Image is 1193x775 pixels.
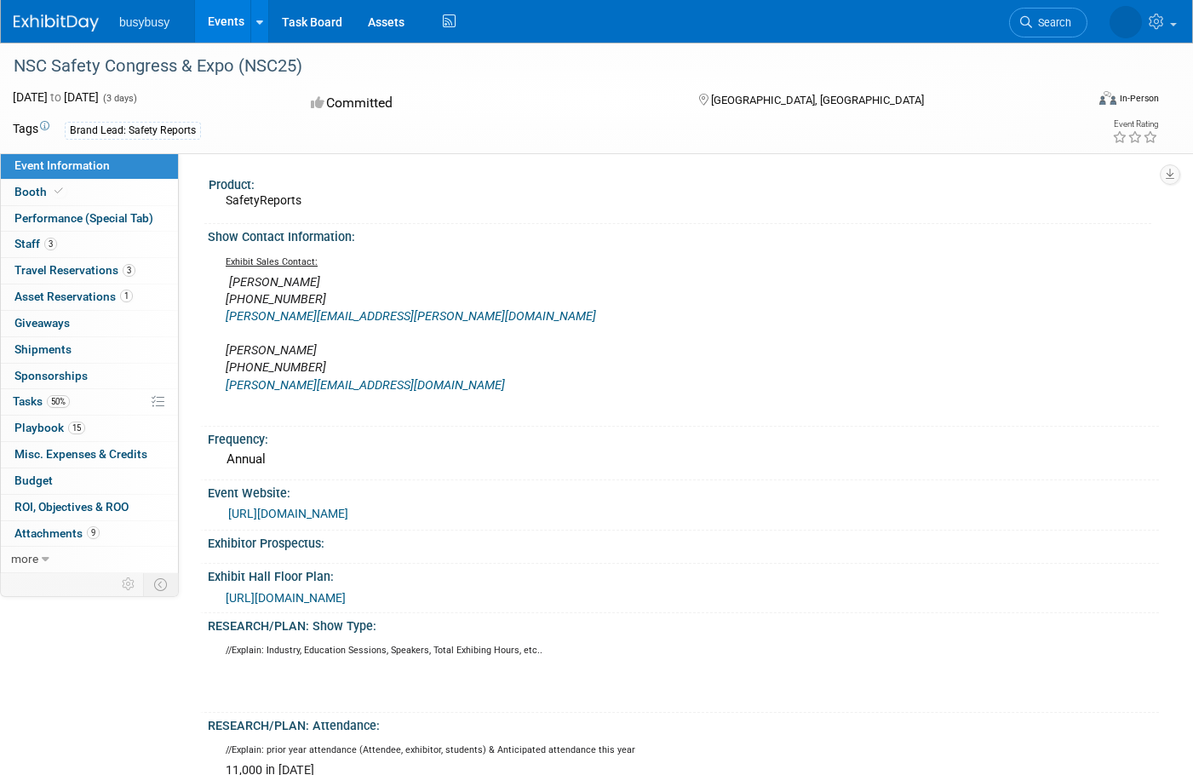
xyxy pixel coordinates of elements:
[1,337,178,363] a: Shipments
[44,238,57,250] span: 3
[68,422,85,434] span: 15
[208,613,1159,634] div: RESEARCH/PLAN: Show Type:
[1,416,178,441] a: Playbook15
[14,500,129,514] span: ROI, Objectives & ROO
[87,526,100,539] span: 9
[14,526,100,540] span: Attachments
[1,258,178,284] a: Travel Reservations3
[226,591,346,605] a: [URL][DOMAIN_NAME]
[228,507,348,520] a: [URL][DOMAIN_NAME]
[221,446,1146,473] div: Annual
[54,187,63,196] i: Booth reservation complete
[208,564,1159,585] div: Exhibit Hall Floor Plan:
[1112,120,1158,129] div: Event Rating
[1,180,178,205] a: Booth
[209,172,1151,193] div: Product:
[119,15,169,29] span: busybusy
[711,94,924,106] span: [GEOGRAPHIC_DATA], [GEOGRAPHIC_DATA]
[306,89,671,118] div: Committed
[1009,8,1087,37] a: Search
[120,290,133,302] span: 1
[1,547,178,572] a: more
[13,394,70,408] span: Tasks
[1,232,178,257] a: Staff3
[1,495,178,520] a: ROI, Objectives & ROO
[48,90,64,104] span: to
[1,206,178,232] a: Performance (Special Tab)
[114,573,144,595] td: Personalize Event Tab Strip
[226,343,505,392] i: [PERSON_NAME] [PHONE_NUMBER]
[1032,16,1071,29] span: Search
[14,369,88,382] span: Sponsorships
[47,395,70,408] span: 50%
[123,264,135,277] span: 3
[989,89,1159,114] div: Event Format
[226,193,301,207] span: SafetyReports
[1,521,178,547] a: Attachments9
[1,284,178,310] a: Asset Reservations1
[14,290,133,303] span: Asset Reservations
[14,237,57,250] span: Staff
[1,468,178,494] a: Budget
[14,421,85,434] span: Playbook
[1099,91,1116,105] img: Format-Inperson.png
[1,389,178,415] a: Tasks50%
[208,480,1159,502] div: Event Website:
[226,275,596,324] i: [PERSON_NAME] [PHONE_NUMBER]
[14,342,72,356] span: Shipments
[14,447,147,461] span: Misc. Expenses & Credits
[226,645,542,656] sup: //Explain: Industry, Education Sessions, Speakers, Total Exhibing Hours, etc..
[1110,6,1142,38] img: Ryan Reber
[1,442,178,468] a: Misc. Expenses & Credits
[226,744,635,755] sup: //Explain: prior year attendance (Attendee, exhibitor, students) & Anticipated attendance this year
[14,474,53,487] span: Budget
[208,224,1159,245] div: Show Contact Information:
[11,552,38,565] span: more
[14,14,99,32] img: ExhibitDay
[101,93,137,104] span: (3 days)
[8,51,1061,82] div: NSC Safety Congress & Expo (NSC25)
[226,378,505,393] a: [PERSON_NAME][EMAIL_ADDRESS][DOMAIN_NAME]
[13,120,49,140] td: Tags
[13,90,99,104] span: [DATE] [DATE]
[1119,92,1159,105] div: In-Person
[226,256,318,267] u: Exhibit Sales Contact:
[208,713,1159,734] div: RESEARCH/PLAN: Attendance:
[208,427,1159,448] div: Frequency:
[1,153,178,179] a: Event Information
[144,573,179,595] td: Toggle Event Tabs
[14,211,153,225] span: Performance (Special Tab)
[226,309,596,324] a: [PERSON_NAME][EMAIL_ADDRESS][PERSON_NAME][DOMAIN_NAME]
[14,263,135,277] span: Travel Reservations
[14,185,66,198] span: Booth
[1,364,178,389] a: Sponsorships
[208,531,1159,552] div: Exhibitor Prospectus:
[14,158,110,172] span: Event Information
[65,122,201,140] div: Brand Lead: Safety Reports
[14,316,70,330] span: Giveaways
[1,311,178,336] a: Giveaways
